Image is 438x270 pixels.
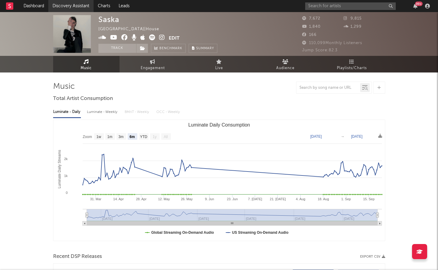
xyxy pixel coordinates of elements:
[136,197,146,201] text: 28. Apr
[53,120,385,241] svg: Luminate Daily Consumption
[205,197,214,201] text: 9. Jun
[153,135,157,139] text: 1y
[140,135,147,139] text: YTD
[276,65,295,72] span: Audience
[310,134,322,139] text: [DATE]
[87,107,119,117] div: Luminate - Weekly
[302,48,337,52] span: Jump Score: 82.3
[344,17,362,21] span: 9,815
[129,135,135,139] text: 6m
[360,255,385,259] button: Export CSV
[53,56,120,72] a: Music
[118,135,123,139] text: 3m
[270,197,286,201] text: 21. [DATE]
[120,56,186,72] a: Engagement
[248,197,262,201] text: 7. [DATE]
[151,230,214,235] text: Global Streaming On-Demand Audio
[363,197,374,201] text: 15. Sep
[98,15,119,24] div: Saska
[413,4,417,8] button: 99+
[64,174,68,178] text: 1k
[98,26,166,33] div: [GEOGRAPHIC_DATA] | House
[302,41,362,45] span: 110,099 Monthly Listeners
[341,197,351,201] text: 1. Sep
[141,65,165,72] span: Engagement
[158,197,170,201] text: 12. May
[181,197,193,201] text: 26. May
[302,25,321,29] span: 1,840
[351,134,363,139] text: [DATE]
[318,197,329,201] text: 18. Aug
[296,197,305,201] text: 4. Aug
[232,230,288,235] text: US Streaming On-Demand Audio
[189,44,217,53] button: Summary
[319,56,385,72] a: Playlists/Charts
[164,135,168,139] text: All
[81,65,92,72] span: Music
[53,107,81,117] div: Luminate - Daily
[53,95,113,102] span: Total Artist Consumption
[98,44,136,53] button: Track
[188,122,250,127] text: Luminate Daily Consumption
[341,134,344,139] text: →
[227,197,238,201] text: 23. Jun
[302,17,320,21] span: 7,672
[107,135,112,139] text: 1m
[415,2,423,6] div: 99 +
[196,47,214,50] span: Summary
[83,135,92,139] text: Zoom
[169,34,180,42] button: Edit
[96,135,101,139] text: 1w
[337,65,367,72] span: Playlists/Charts
[64,157,68,161] text: 2k
[90,197,101,201] text: 31. Mar
[151,44,186,53] a: Benchmark
[296,85,360,90] input: Search by song name or URL
[305,2,396,10] input: Search for artists
[53,253,102,260] span: Recent DSP Releases
[186,56,252,72] a: Live
[66,191,67,194] text: 0
[159,45,182,52] span: Benchmark
[252,56,319,72] a: Audience
[344,25,362,29] span: 1,299
[57,150,61,188] text: Luminate Daily Streams
[113,197,124,201] text: 14. Apr
[302,33,317,37] span: 166
[215,65,223,72] span: Live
